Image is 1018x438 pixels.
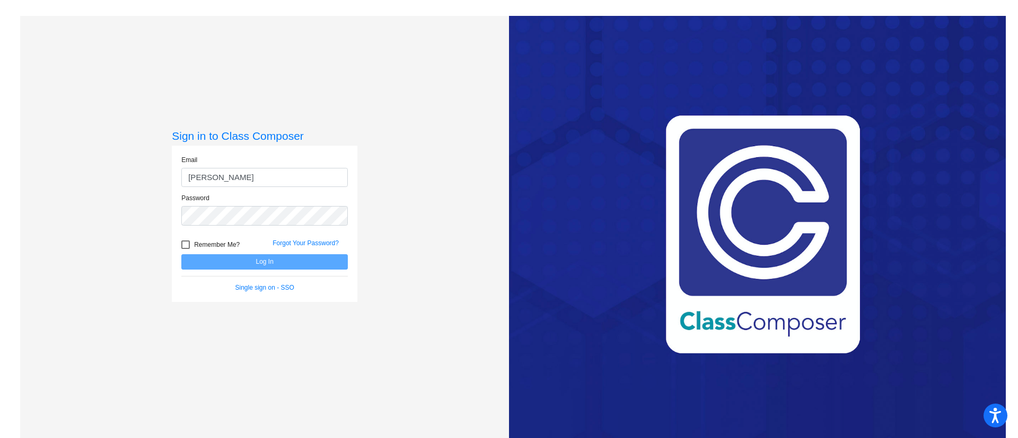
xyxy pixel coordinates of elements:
[181,193,209,203] label: Password
[172,129,357,142] h3: Sign in to Class Composer
[194,238,240,251] span: Remember Me?
[181,155,197,165] label: Email
[235,284,294,291] a: Single sign on - SSO
[273,239,339,247] a: Forgot Your Password?
[181,254,348,270] button: Log In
